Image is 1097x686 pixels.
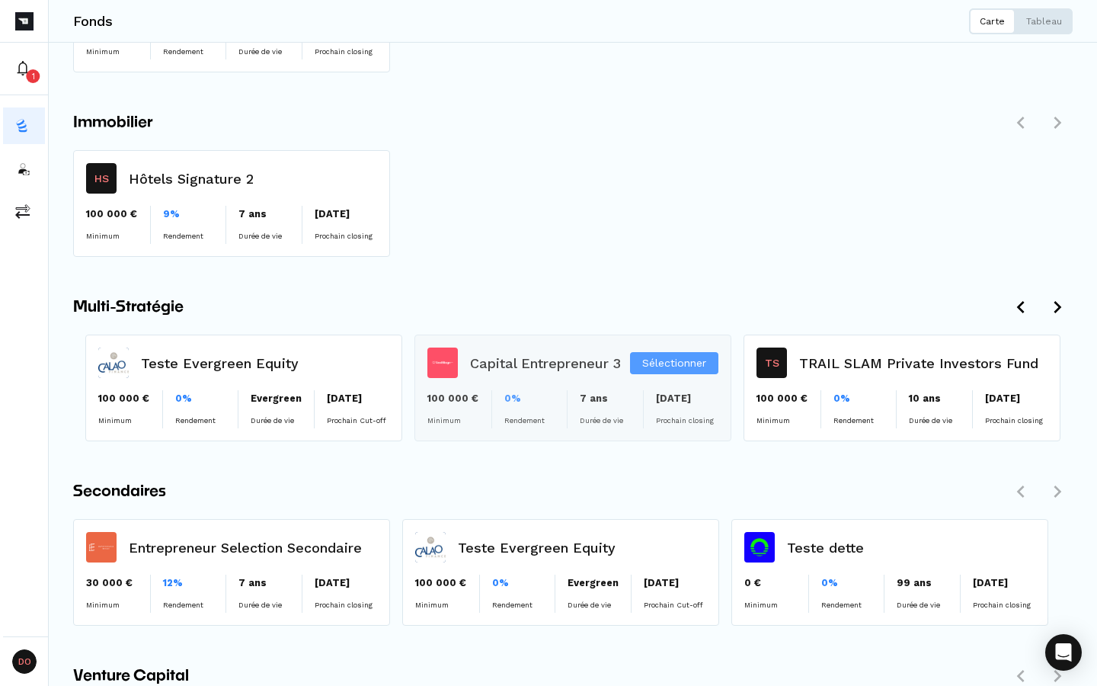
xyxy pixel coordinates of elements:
p: Minimum [415,597,479,613]
p: Rendement [175,412,238,428]
img: funds [15,118,30,133]
p: Prochain closing [315,597,378,613]
span: Immobilier [73,111,153,134]
p: 0% [492,575,555,591]
p: [DATE] [644,575,707,591]
p: 1 [32,70,35,82]
a: Entrepreneur Selection SecondaireEntrepreneur Selection Secondaire30 000 €Minimum12%Rendement7 an... [73,519,390,626]
button: Défiler vers la droite [1042,107,1073,138]
p: [DATE] [973,575,1036,591]
p: 0% [175,390,238,406]
p: 100 000 € [756,390,820,406]
a: TSTRAIL SLAM Private Investors Fund100 000 €Minimum0%Rendement10 ansDurée de vie[DATE]Prochain cl... [744,335,1060,441]
h3: Entrepreneur Selection Secondaire [129,537,362,558]
p: Durée de vie [238,228,302,244]
button: Sélectionner [630,352,718,374]
span: DO [12,649,37,674]
button: Défiler vers la gauche [1006,107,1036,138]
h3: Teste Evergreen Equity [141,353,299,373]
p: Prochain closing [315,43,378,59]
p: Rendement [163,228,226,244]
p: Minimum [86,43,150,59]
p: Evergreen [251,390,314,406]
h3: Teste Evergreen Equity [458,537,616,558]
button: commissions [3,193,45,229]
img: investors [15,161,30,176]
p: 0% [833,390,897,406]
p: [DATE] [315,575,378,591]
img: Teste dette [744,532,775,563]
p: 99 ans [897,575,960,591]
img: Entrepreneur Selection Secondaire [86,540,117,554]
span: Secondaires [73,480,166,503]
p: Durée de vie [909,412,972,428]
p: Prochain closing [985,412,1048,428]
p: 30 000 € [86,575,150,591]
p: Durée de vie [238,597,302,613]
p: Minimum [98,412,162,428]
h3: TRAIL SLAM Private Investors Fund [799,353,1038,373]
p: Durée de vie [251,412,314,428]
p: 0% [821,575,884,591]
img: Teste Evergreen Equity [98,348,129,378]
p: 7 ans [238,575,302,591]
h3: Teste dette [787,537,864,558]
img: commissions [15,204,30,219]
p: Rendement [163,43,226,59]
p: 0 € [744,575,808,591]
a: Teste Evergreen EquityTeste Evergreen Equity100 000 €Minimum0%RendementEvergreenDurée de vie[DATE... [85,335,402,441]
button: Défiler vers la gauche [1006,476,1036,507]
p: Minimum [744,597,808,613]
p: Minimum [86,597,150,613]
img: Picto [15,12,34,30]
button: Défiler vers la gauche [1006,292,1036,322]
p: HS [94,173,109,184]
p: 100 000 € [86,206,150,222]
p: Tableau [1026,15,1062,27]
div: Open Intercom Messenger [1045,634,1082,671]
p: Prochain closing [973,597,1036,613]
p: [DATE] [327,390,390,406]
p: 10 ans [909,390,972,406]
a: Teste detteTeste dette0 €Minimum0%Rendement99 ansDurée de vie[DATE]Prochain closing [731,519,1048,626]
p: 12% [163,575,226,591]
p: Prochain Cut-off [327,412,390,428]
button: funds [3,107,45,144]
p: Rendement [833,412,897,428]
span: Sélectionner [642,355,706,371]
button: Défiler vers la droite [1042,476,1073,507]
p: Rendement [163,597,226,613]
p: Durée de vie [568,597,631,613]
h3: Hôtels Signature 2 [129,168,254,189]
p: Durée de vie [238,43,302,59]
p: [DATE] [985,390,1048,406]
p: Minimum [756,412,820,428]
a: Teste Evergreen EquityTeste Evergreen Equity100 000 €Minimum0%RendementEvergreenDurée de vie[DATE... [402,519,719,626]
img: Teste Evergreen Equity [415,532,446,563]
p: Rendement [821,597,884,613]
p: 7 ans [238,206,302,222]
p: 100 000 € [98,390,162,406]
p: Prochain Cut-off [644,597,707,613]
span: Multi-Stratégie [73,296,184,319]
button: 1 [3,50,45,87]
p: Durée de vie [897,597,960,613]
h3: Fonds [73,14,113,28]
a: Capital Entrepreneur 3Capital Entrepreneur 3100 000 €Minimum0%Rendement7 ansDurée de vie[DATE]Pro... [414,335,731,441]
p: TS [765,357,779,368]
p: Prochain closing [315,228,378,244]
p: 100 000 € [415,575,479,591]
p: 9% [163,206,226,222]
a: HSHôtels Signature 2100 000 €Minimum9%Rendement7 ansDurée de vie[DATE]Prochain closing [73,150,390,257]
button: Défiler vers la droite [1042,292,1073,322]
p: Evergreen [568,575,631,591]
p: [DATE] [315,206,378,222]
p: Rendement [492,597,555,613]
p: Minimum [86,228,150,244]
button: investors [3,150,45,187]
